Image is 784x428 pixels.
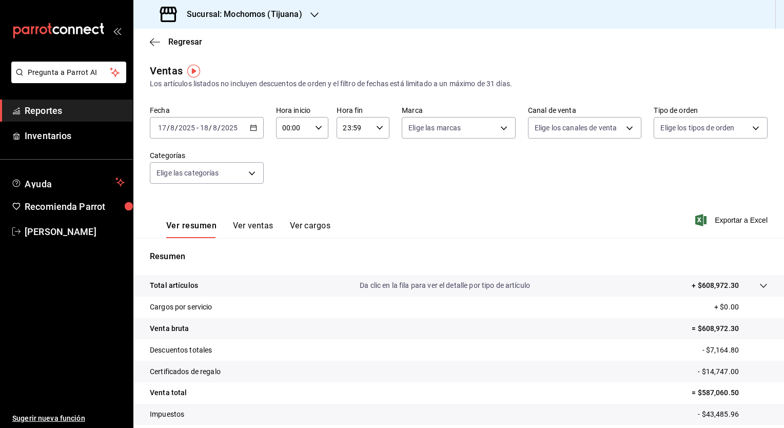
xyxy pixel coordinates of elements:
p: Da clic en la fila para ver el detalle por tipo de artículo [360,280,530,291]
a: Pregunta a Parrot AI [7,74,126,85]
label: Categorías [150,152,264,159]
p: Impuestos [150,409,184,420]
p: Certificados de regalo [150,366,221,377]
span: / [209,124,212,132]
input: -- [158,124,167,132]
label: Fecha [150,107,264,114]
label: Hora inicio [276,107,329,114]
span: [PERSON_NAME] [25,225,125,239]
h3: Sucursal: Mochomos (Tijuana) [179,8,302,21]
input: -- [212,124,218,132]
p: Cargos por servicio [150,302,212,313]
p: - $7,164.80 [702,345,768,356]
span: Sugerir nueva función [12,413,125,424]
label: Hora fin [337,107,389,114]
p: - $14,747.00 [698,366,768,377]
p: + $0.00 [714,302,768,313]
p: + $608,972.30 [692,280,739,291]
button: Pregunta a Parrot AI [11,62,126,83]
span: Reportes [25,104,125,118]
div: navigation tabs [166,221,330,238]
span: Recomienda Parrot [25,200,125,213]
p: Venta bruta [150,323,189,334]
p: Resumen [150,250,768,263]
p: - $43,485.96 [698,409,768,420]
span: Pregunta a Parrot AI [28,67,110,78]
span: Regresar [168,37,202,47]
button: Ver cargos [290,221,331,238]
input: ---- [221,124,238,132]
span: Elige las categorías [156,168,219,178]
button: open_drawer_menu [113,27,121,35]
span: Elige los tipos de orden [660,123,734,133]
input: ---- [178,124,195,132]
p: = $587,060.50 [692,387,768,398]
button: Ver resumen [166,221,217,238]
span: / [218,124,221,132]
button: Regresar [150,37,202,47]
p: Descuentos totales [150,345,212,356]
input: -- [200,124,209,132]
label: Marca [402,107,516,114]
button: Ver ventas [233,221,273,238]
div: Los artículos listados no incluyen descuentos de orden y el filtro de fechas está limitado a un m... [150,79,768,89]
span: / [175,124,178,132]
span: / [167,124,170,132]
div: Ventas [150,63,183,79]
span: - [197,124,199,132]
p: Venta total [150,387,187,398]
p: Total artículos [150,280,198,291]
span: Elige los canales de venta [535,123,617,133]
img: Tooltip marker [187,65,200,77]
p: = $608,972.30 [692,323,768,334]
span: Inventarios [25,129,125,143]
input: -- [170,124,175,132]
label: Canal de venta [528,107,642,114]
span: Ayuda [25,176,111,188]
button: Exportar a Excel [697,214,768,226]
label: Tipo de orden [654,107,768,114]
span: Elige las marcas [408,123,461,133]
